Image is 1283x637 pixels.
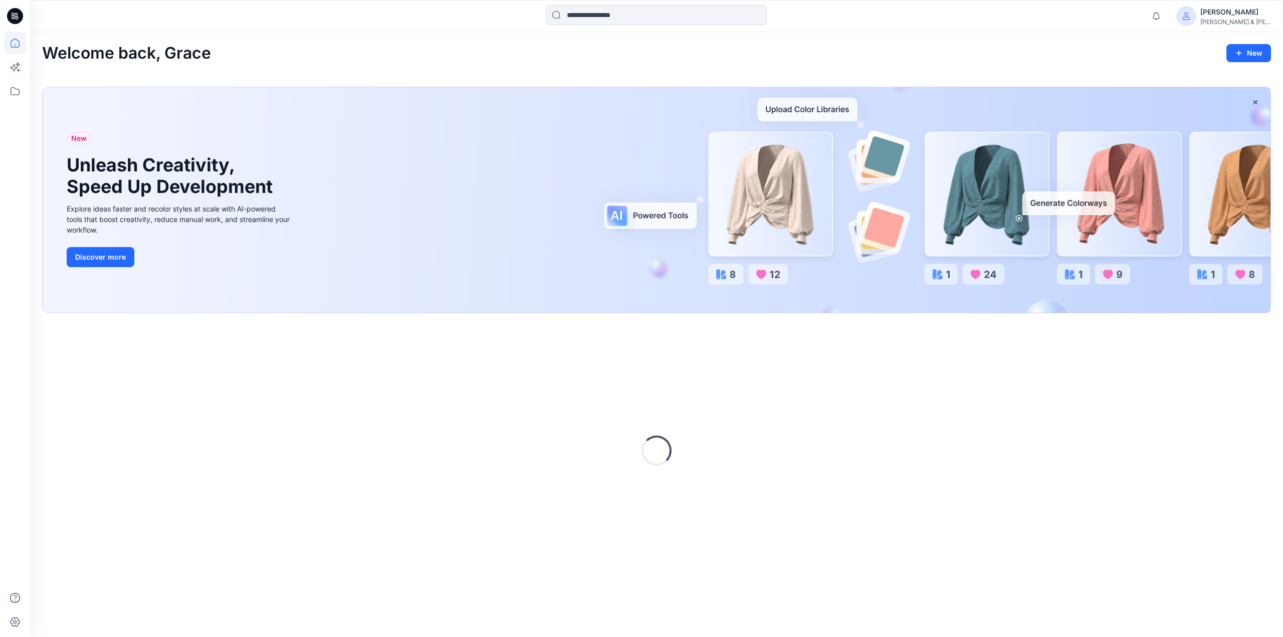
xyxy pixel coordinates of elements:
[67,247,292,267] a: Discover more
[1200,18,1270,26] div: [PERSON_NAME] & [PERSON_NAME]
[42,44,211,63] h2: Welcome back, Grace
[67,203,292,235] div: Explore ideas faster and recolor styles at scale with AI-powered tools that boost creativity, red...
[67,154,277,197] h1: Unleash Creativity, Speed Up Development
[71,132,87,144] span: New
[67,247,134,267] button: Discover more
[1200,6,1270,18] div: [PERSON_NAME]
[1182,12,1190,20] svg: avatar
[1226,44,1271,62] button: New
